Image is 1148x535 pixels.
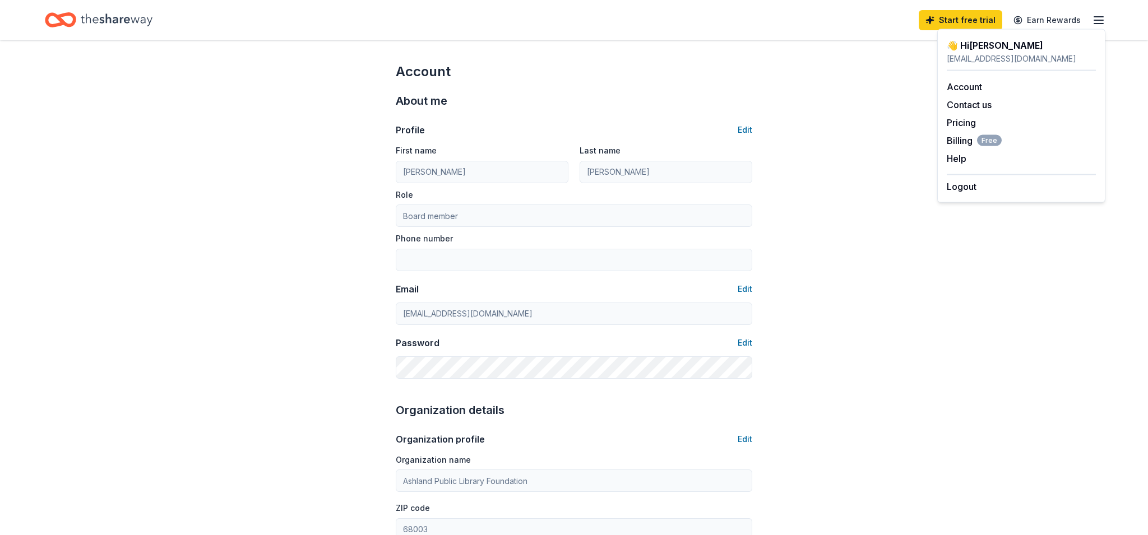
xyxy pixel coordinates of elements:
button: Logout [947,180,976,193]
label: First name [396,145,437,156]
span: Free [977,135,1002,146]
div: About me [396,92,752,110]
label: ZIP code [396,503,430,514]
div: 👋 Hi [PERSON_NAME] [947,39,1096,52]
label: Phone number [396,233,453,244]
div: Password [396,336,439,350]
div: Organization profile [396,432,485,446]
button: Help [947,152,966,165]
label: Role [396,189,413,201]
button: Contact us [947,98,992,111]
button: BillingFree [947,134,1002,147]
div: Email [396,282,419,296]
button: Edit [738,123,752,137]
a: Pricing [947,117,976,128]
label: Organization name [396,454,471,466]
label: Last name [580,145,621,156]
a: Home [45,7,152,33]
a: Account [947,81,982,92]
div: Organization details [396,401,752,419]
button: Edit [738,282,752,296]
button: Edit [738,336,752,350]
div: Account [396,63,752,81]
button: Edit [738,432,752,446]
div: Profile [396,123,425,137]
a: Earn Rewards [1007,10,1087,30]
a: Start free trial [919,10,1002,30]
span: Billing [947,134,1002,147]
div: [EMAIL_ADDRESS][DOMAIN_NAME] [947,52,1096,66]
